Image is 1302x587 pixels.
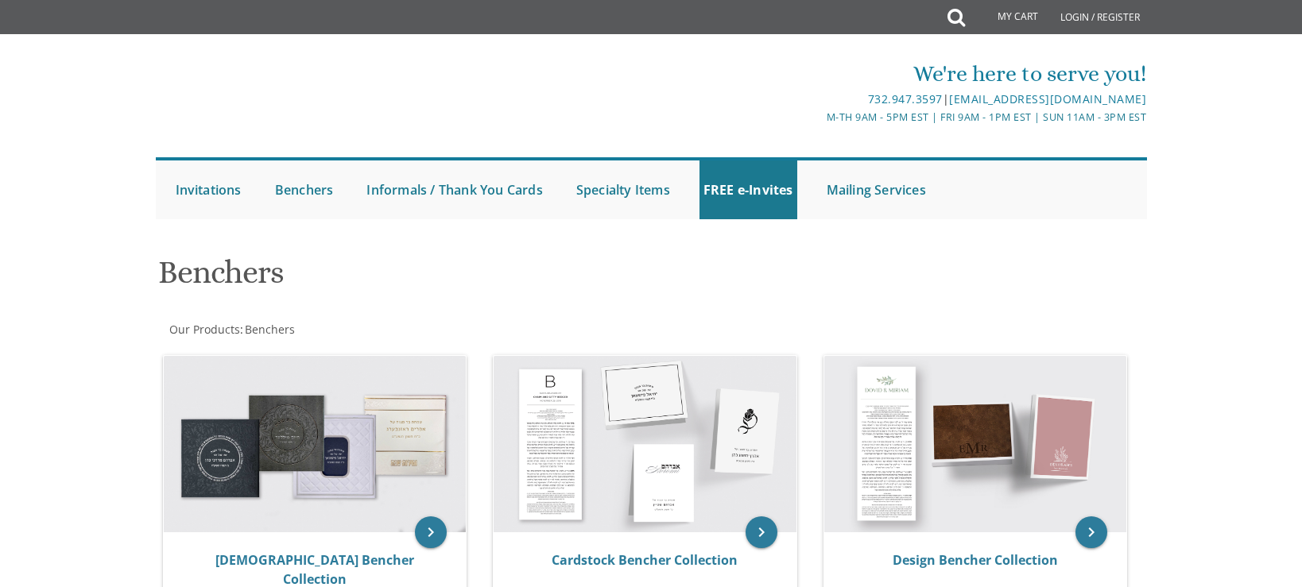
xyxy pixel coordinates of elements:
[156,322,652,338] div: :
[823,160,930,219] a: Mailing Services
[868,91,943,106] a: 732.947.3597
[486,109,1146,126] div: M-Th 9am - 5pm EST | Fri 9am - 1pm EST | Sun 11am - 3pm EST
[746,516,777,548] a: keyboard_arrow_right
[893,551,1058,569] a: Design Bencher Collection
[245,322,295,337] span: Benchers
[362,160,546,219] a: Informals / Thank You Cards
[963,2,1049,33] a: My Cart
[158,255,807,302] h1: Benchers
[486,90,1146,109] div: |
[271,160,338,219] a: Benchers
[486,58,1146,90] div: We're here to serve you!
[949,91,1146,106] a: [EMAIL_ADDRESS][DOMAIN_NAME]
[494,356,796,532] img: Cardstock Bencher Collection
[243,322,295,337] a: Benchers
[415,516,447,548] a: keyboard_arrow_right
[172,160,246,219] a: Invitations
[1075,516,1107,548] a: keyboard_arrow_right
[699,160,797,219] a: FREE e-Invites
[164,356,467,532] img: Judaica Bencher Collection
[552,551,738,569] a: Cardstock Bencher Collection
[168,322,240,337] a: Our Products
[572,160,674,219] a: Specialty Items
[824,356,1127,532] img: Design Bencher Collection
